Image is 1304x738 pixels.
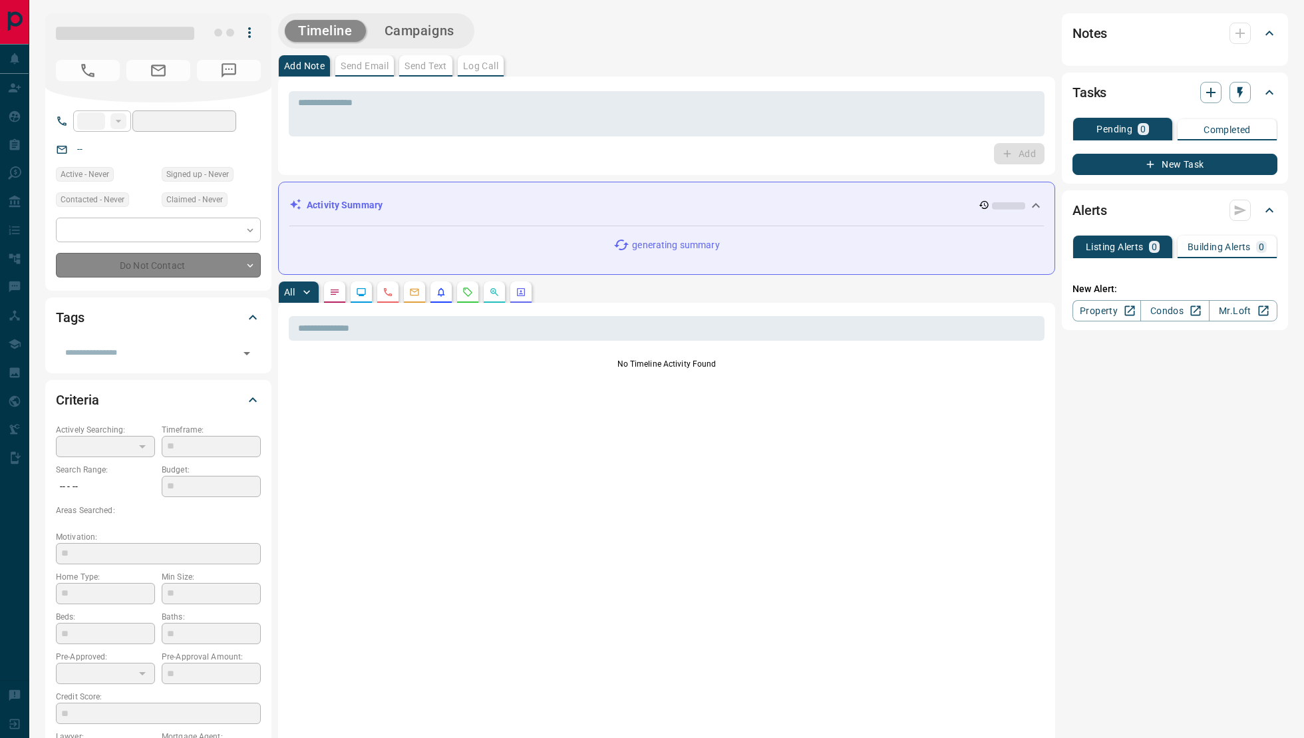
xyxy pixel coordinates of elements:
p: Budget: [162,464,261,476]
p: No Timeline Activity Found [289,358,1045,370]
div: Do Not Contact [56,253,261,277]
svg: Emails [409,287,420,297]
p: Search Range: [56,464,155,476]
p: Pre-Approved: [56,651,155,663]
h2: Notes [1072,23,1107,44]
span: Claimed - Never [166,193,223,206]
div: Criteria [56,384,261,416]
p: Actively Searching: [56,424,155,436]
span: No Email [126,60,190,81]
a: Mr.Loft [1209,300,1277,321]
span: Signed up - Never [166,168,229,181]
p: Min Size: [162,571,261,583]
p: Credit Score: [56,691,261,703]
p: All [284,287,295,297]
h2: Tasks [1072,82,1106,103]
p: 0 [1140,124,1146,134]
p: Motivation: [56,531,261,543]
div: Alerts [1072,194,1277,226]
a: Condos [1140,300,1209,321]
button: Open [238,344,256,363]
h2: Alerts [1072,200,1107,221]
svg: Lead Browsing Activity [356,287,367,297]
h2: Tags [56,307,84,328]
svg: Notes [329,287,340,297]
button: New Task [1072,154,1277,175]
div: Tags [56,301,261,333]
h2: Criteria [56,389,99,411]
p: generating summary [632,238,719,252]
p: Add Note [284,61,325,71]
p: New Alert: [1072,282,1277,296]
p: Baths: [162,611,261,623]
p: Areas Searched: [56,504,261,516]
div: Notes [1072,17,1277,49]
button: Campaigns [371,20,468,42]
p: 0 [1152,242,1157,252]
svg: Agent Actions [516,287,526,297]
svg: Requests [462,287,473,297]
p: Beds: [56,611,155,623]
p: -- - -- [56,476,155,498]
svg: Listing Alerts [436,287,446,297]
p: Home Type: [56,571,155,583]
span: No Number [56,60,120,81]
div: Tasks [1072,77,1277,108]
span: Contacted - Never [61,193,124,206]
p: Pending [1096,124,1132,134]
p: Building Alerts [1188,242,1251,252]
svg: Calls [383,287,393,297]
a: -- [77,144,82,154]
button: Timeline [285,20,366,42]
a: Property [1072,300,1141,321]
p: Listing Alerts [1086,242,1144,252]
p: 0 [1259,242,1264,252]
p: Timeframe: [162,424,261,436]
p: Completed [1204,125,1251,134]
span: Active - Never [61,168,109,181]
div: Activity Summary [289,193,1044,218]
p: Pre-Approval Amount: [162,651,261,663]
span: No Number [197,60,261,81]
p: Activity Summary [307,198,383,212]
svg: Opportunities [489,287,500,297]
